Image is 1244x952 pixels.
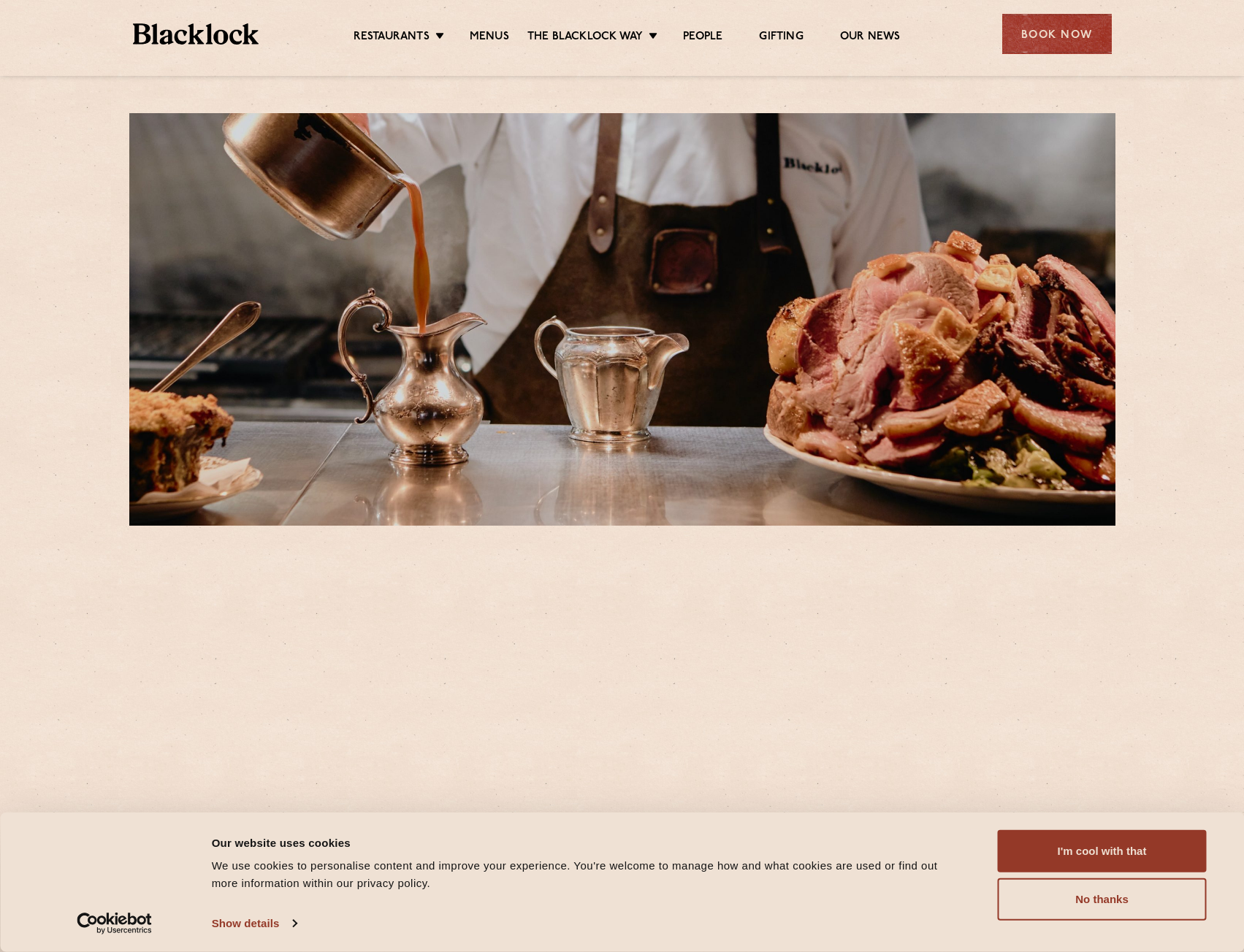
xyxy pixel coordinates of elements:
a: Show details [212,913,297,934]
a: Restaurants [354,30,430,46]
div: Our website uses cookies [212,834,965,851]
a: Our News [840,30,901,46]
a: Gifting [759,30,803,46]
a: Menus [470,30,509,46]
a: The Blacklock Way [527,30,643,46]
a: People [683,30,722,46]
div: We use cookies to personalise content and improve your experience. You're welcome to manage how a... [212,857,965,892]
img: BL_Textured_Logo-footer-cropped.svg [133,23,259,45]
a: Usercentrics Cookiebot - opens in a new window [50,913,178,934]
button: I'm cool with that [998,830,1207,872]
div: Book Now [1002,14,1112,54]
button: No thanks [998,878,1207,921]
